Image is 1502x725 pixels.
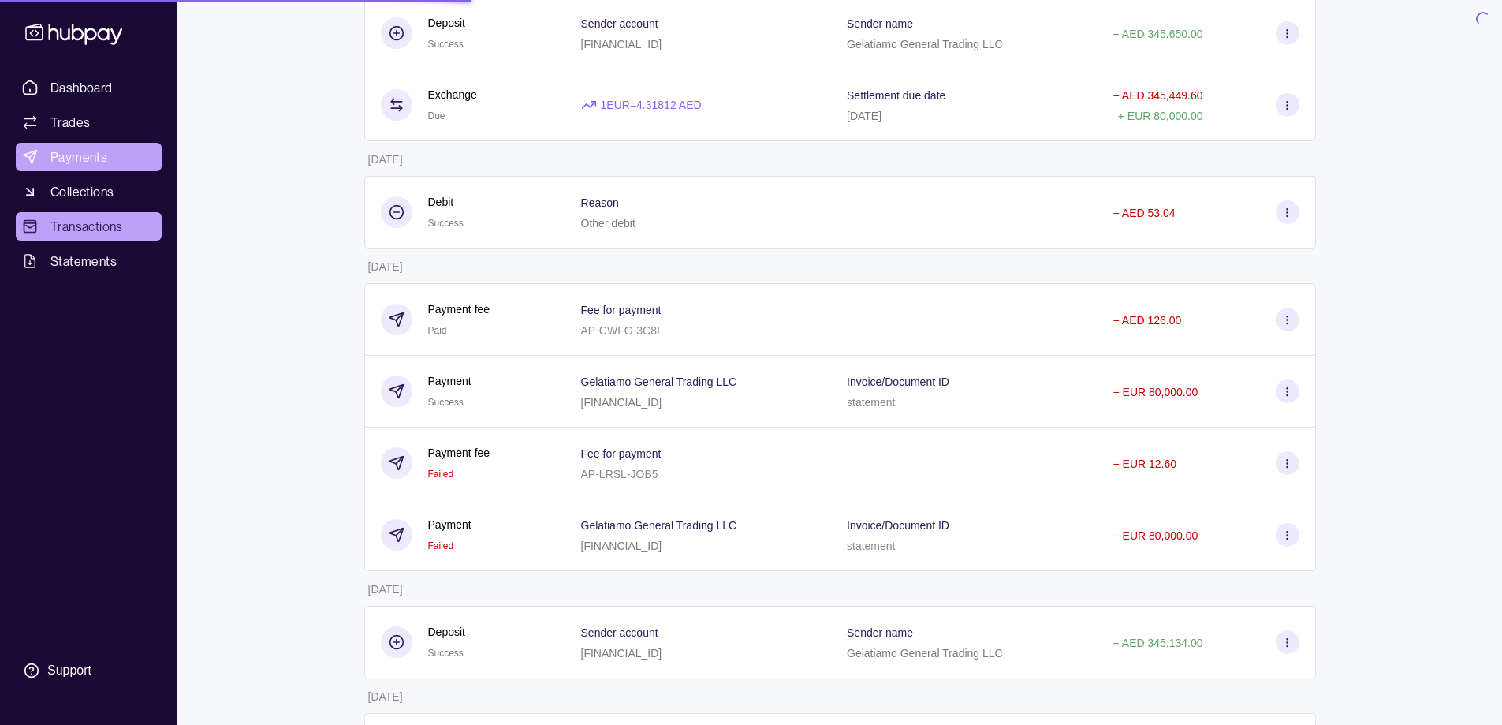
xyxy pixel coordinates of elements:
p: Debit [428,193,464,211]
a: Statements [16,247,162,275]
p: Fee for payment [581,304,662,316]
span: Transactions [50,217,123,236]
p: [DATE] [368,153,403,166]
p: Sender name [847,626,913,639]
p: statement [847,540,895,552]
p: Settlement due date [847,89,945,102]
span: Failed [428,469,454,480]
p: + EUR 80,000.00 [1118,110,1203,122]
p: Payment fee [428,444,490,462]
p: − AED 53.04 [1113,207,1176,219]
div: Support [47,662,91,679]
p: Exchange [428,86,477,103]
p: Sender account [581,17,658,30]
p: − AED 345,449.60 [1113,89,1203,102]
p: Deposit [428,623,465,641]
p: Payment fee [428,301,490,318]
p: Sender name [847,17,913,30]
p: statement [847,396,895,409]
span: Success [428,218,464,229]
span: Statements [50,252,117,271]
a: Transactions [16,212,162,241]
p: Invoice/Document ID [847,519,949,532]
p: [FINANCIAL_ID] [581,38,662,50]
p: [FINANCIAL_ID] [581,540,662,552]
p: Gelatiamo General Trading LLC [847,38,1003,50]
p: − AED 126.00 [1113,314,1182,327]
p: Payment [428,372,471,390]
span: Payments [50,148,107,166]
span: Due [428,110,445,121]
p: Gelatiamo General Trading LLC [581,519,737,532]
p: Gelatiamo General Trading LLC [581,376,737,388]
p: Payment [428,516,471,533]
p: Gelatiamo General Trading LLC [847,647,1003,660]
p: [FINANCIAL_ID] [581,647,662,660]
a: Support [16,654,162,687]
p: + AED 345,650.00 [1113,28,1203,40]
p: AP-LRSL-JOB5 [581,468,658,480]
a: Trades [16,108,162,136]
p: + AED 345,134.00 [1113,637,1203,649]
p: [FINANCIAL_ID] [581,396,662,409]
p: Sender account [581,626,658,639]
span: Success [428,648,464,659]
span: Trades [50,113,90,132]
span: Paid [428,325,447,336]
p: Invoice/Document ID [847,376,949,388]
span: Dashboard [50,78,113,97]
p: [DATE] [368,583,403,596]
p: [DATE] [847,110,881,122]
p: AP-CWFG-3C8I [581,324,660,337]
p: [DATE] [368,690,403,703]
span: Failed [428,540,454,551]
p: 1 EUR = 4.31812 AED [601,96,702,114]
a: Dashboard [16,73,162,102]
a: Collections [16,178,162,206]
p: − EUR 12.60 [1113,458,1177,470]
p: Reason [581,196,619,209]
a: Payments [16,143,162,171]
span: Collections [50,182,114,201]
p: [DATE] [368,260,403,273]
p: − EUR 80,000.00 [1113,529,1198,542]
p: Deposit [428,14,465,32]
p: Fee for payment [581,447,662,460]
p: Other debit [581,217,635,230]
p: − EUR 80,000.00 [1113,386,1198,398]
span: Success [428,39,464,50]
span: Success [428,397,464,408]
